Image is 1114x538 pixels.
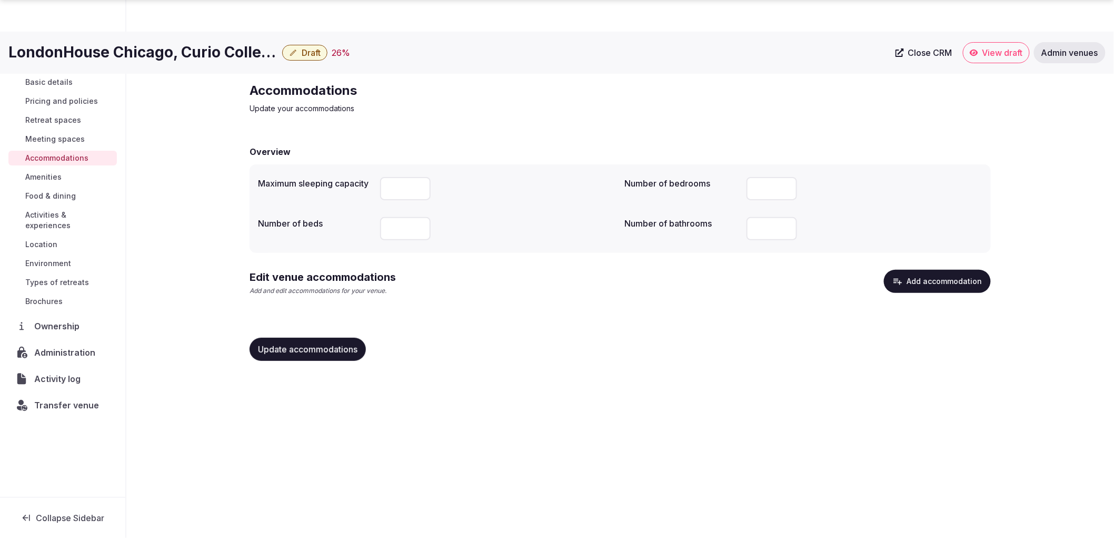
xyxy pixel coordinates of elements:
[25,96,98,106] span: Pricing and policies
[258,344,357,355] span: Update accommodations
[258,179,372,188] label: Maximum sleeping capacity
[8,294,117,309] a: Brochures
[302,47,321,58] span: Draft
[25,258,71,269] span: Environment
[332,46,350,59] button: 26%
[8,208,117,233] a: Activities & experiences
[34,373,85,385] span: Activity log
[8,341,117,364] a: Administration
[884,270,991,293] button: Add accommodation
[250,145,291,158] h2: Overview
[25,277,89,288] span: Types of retreats
[250,270,396,285] h2: Edit venue accommodations
[25,210,113,231] span: Activities & experiences
[25,153,88,163] span: Accommodations
[1041,47,1098,58] span: Admin venues
[908,47,952,58] span: Close CRM
[1034,42,1106,63] a: Admin venues
[25,115,81,125] span: Retreat spaces
[25,172,62,182] span: Amenities
[34,399,99,412] span: Transfer venue
[282,45,327,61] button: Draft
[25,296,63,307] span: Brochures
[8,170,117,184] a: Amenities
[25,77,73,87] span: Basic details
[8,151,117,165] a: Accommodations
[25,239,57,250] span: Location
[963,42,1030,63] a: View draft
[624,179,738,188] label: Number of bedrooms
[624,219,738,228] label: Number of bathrooms
[8,94,117,109] a: Pricing and policies
[8,42,278,63] h1: LondonHouse Chicago, Curio Collection by [PERSON_NAME]
[250,338,366,361] button: Update accommodations
[8,368,117,390] a: Activity log
[8,275,117,290] a: Types of retreats
[8,394,117,416] button: Transfer venue
[250,82,603,99] h2: Accommodations
[34,346,100,359] span: Administration
[25,134,85,144] span: Meeting spaces
[8,256,117,271] a: Environment
[8,237,117,252] a: Location
[34,320,84,332] span: Ownership
[332,46,350,59] div: 26 %
[8,75,117,90] a: Basic details
[8,132,117,146] a: Meeting spaces
[889,42,959,63] a: Close CRM
[258,219,372,228] label: Number of beds
[8,506,117,530] button: Collapse Sidebar
[8,315,117,337] a: Ownership
[982,47,1023,58] span: View draft
[250,103,603,114] p: Update your accommodations
[36,513,104,523] span: Collapse Sidebar
[250,287,396,296] p: Add and edit accommodations for your venue.
[8,189,117,203] a: Food & dining
[25,191,76,201] span: Food & dining
[8,113,117,128] a: Retreat spaces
